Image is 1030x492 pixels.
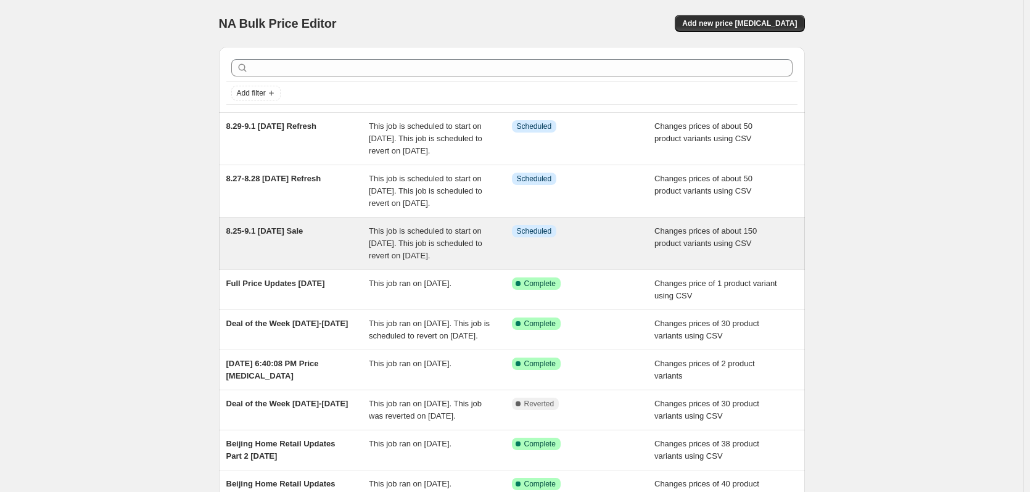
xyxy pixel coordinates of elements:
span: Complete [524,359,556,369]
span: Scheduled [517,174,552,184]
span: This job is scheduled to start on [DATE]. This job is scheduled to revert on [DATE]. [369,226,482,260]
span: Deal of the Week [DATE]-[DATE] [226,399,348,408]
span: Complete [524,439,556,449]
span: This job ran on [DATE]. This job was reverted on [DATE]. [369,399,482,420]
span: Complete [524,479,556,489]
span: Scheduled [517,226,552,236]
span: Add filter [237,88,266,98]
span: This job ran on [DATE]. [369,279,451,288]
span: This job ran on [DATE]. This job is scheduled to revert on [DATE]. [369,319,490,340]
span: Changes prices of about 150 product variants using CSV [654,226,757,248]
span: Changes prices of about 50 product variants using CSV [654,121,752,143]
span: Scheduled [517,121,552,131]
span: Changes prices of about 50 product variants using CSV [654,174,752,195]
span: Reverted [524,399,554,409]
span: Complete [524,279,556,289]
span: 8.25-9.1 [DATE] Sale [226,226,303,236]
span: This job ran on [DATE]. [369,359,451,368]
span: Beijing Home Retail Updates Part 2 [DATE] [226,439,336,461]
button: Add new price [MEDICAL_DATA] [675,15,804,32]
span: 8.27-8.28 [DATE] Refresh [226,174,321,183]
span: Full Price Updates [DATE] [226,279,325,288]
span: This job is scheduled to start on [DATE]. This job is scheduled to revert on [DATE]. [369,174,482,208]
span: Changes prices of 30 product variants using CSV [654,319,759,340]
span: This job ran on [DATE]. [369,439,451,448]
span: Changes prices of 38 product variants using CSV [654,439,759,461]
span: This job is scheduled to start on [DATE]. This job is scheduled to revert on [DATE]. [369,121,482,155]
span: Changes price of 1 product variant using CSV [654,279,777,300]
span: NA Bulk Price Editor [219,17,337,30]
span: 8.29-9.1 [DATE] Refresh [226,121,316,131]
span: Changes prices of 30 product variants using CSV [654,399,759,420]
span: Deal of the Week [DATE]-[DATE] [226,319,348,328]
button: Add filter [231,86,281,100]
span: [DATE] 6:40:08 PM Price [MEDICAL_DATA] [226,359,319,380]
span: Add new price [MEDICAL_DATA] [682,18,797,28]
span: This job ran on [DATE]. [369,479,451,488]
span: Complete [524,319,556,329]
span: Changes prices of 2 product variants [654,359,755,380]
